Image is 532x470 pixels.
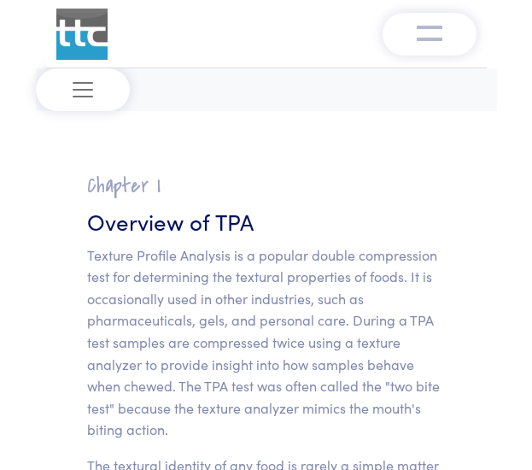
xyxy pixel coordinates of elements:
h2: Chapter I [87,173,446,199]
img: menu-v1.0.png [417,21,442,42]
h3: Overview of TPA [87,206,446,237]
p: Texture Profile Analysis is a popular double compression test for determining the textural proper... [87,244,446,441]
button: Toggle navigation [36,68,130,111]
img: ttc_logo_1x1_v1.0.png [56,9,108,60]
button: Toggle navigation [383,13,476,56]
